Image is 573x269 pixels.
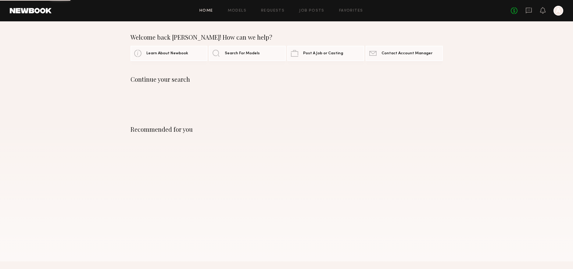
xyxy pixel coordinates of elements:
div: Recommended for you [131,126,443,133]
a: Home [199,9,213,13]
a: Requests [261,9,285,13]
div: Welcome back [PERSON_NAME]! How can we help? [131,34,443,41]
a: Search For Models [209,46,286,61]
span: Search For Models [225,52,260,56]
a: Job Posts [299,9,324,13]
div: Continue your search [131,76,443,83]
a: A [553,6,563,16]
a: Post A Job or Casting [287,46,364,61]
a: Learn About Newbook [131,46,207,61]
span: Learn About Newbook [146,52,188,56]
span: Contact Account Manager [381,52,432,56]
a: Models [228,9,246,13]
a: Favorites [339,9,363,13]
a: Contact Account Manager [366,46,442,61]
span: Post A Job or Casting [303,52,343,56]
